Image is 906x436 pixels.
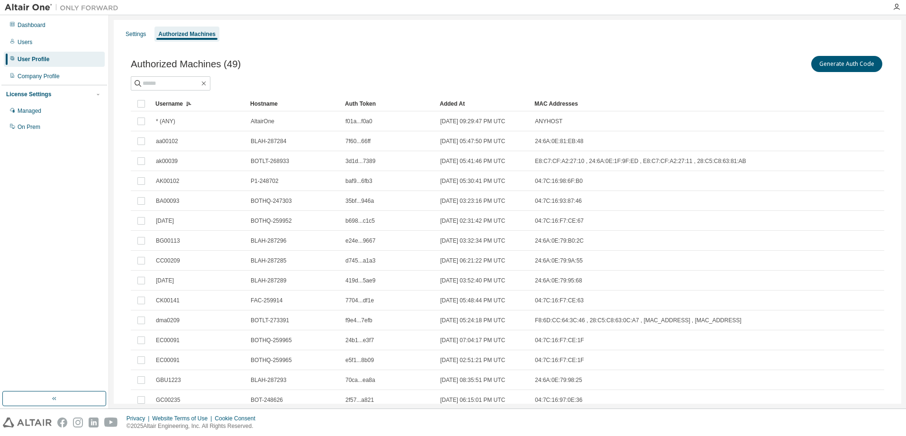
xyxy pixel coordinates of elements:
[440,376,505,384] span: [DATE] 08:35:51 PM UTC
[535,297,584,304] span: 04:7C:16:F7:CE:63
[156,118,175,125] span: * (ANY)
[440,96,527,111] div: Added At
[251,118,274,125] span: AltairOne
[535,197,582,205] span: 04:7C:16:93:87:46
[251,396,283,404] span: BOT-248626
[156,217,174,225] span: [DATE]
[535,237,584,245] span: 24:6A:0E:79:B0:2C
[440,396,505,404] span: [DATE] 06:15:01 PM UTC
[156,157,178,165] span: ak00039
[104,418,118,427] img: youtube.svg
[127,422,261,430] p: © 2025 Altair Engineering, Inc. All Rights Reserved.
[440,317,505,324] span: [DATE] 05:24:18 PM UTC
[73,418,83,427] img: instagram.svg
[251,217,292,225] span: BOTHQ-259952
[156,137,178,145] span: aa00102
[440,157,505,165] span: [DATE] 05:41:46 PM UTC
[156,376,181,384] span: GBU1223
[440,356,505,364] span: [DATE] 02:51:21 PM UTC
[18,73,60,80] div: Company Profile
[345,277,375,284] span: 419d...5ae9
[18,21,45,29] div: Dashboard
[156,297,180,304] span: CK00141
[345,317,372,324] span: f9e4...7efb
[251,376,286,384] span: BLAH-287293
[158,30,216,38] div: Authorized Machines
[251,157,289,165] span: BOTLT-268933
[18,38,32,46] div: Users
[811,56,882,72] button: Generate Auth Code
[345,297,374,304] span: 7704...df1e
[440,177,505,185] span: [DATE] 05:30:41 PM UTC
[126,30,146,38] div: Settings
[345,197,374,205] span: 35bf...946a
[535,336,584,344] span: 04:7C:16:F7:CE:1F
[345,356,374,364] span: e5f1...8b09
[535,257,583,264] span: 24:6A:0E:79:9A:55
[345,96,432,111] div: Auth Token
[535,217,584,225] span: 04:7C:16:F7:CE:67
[156,177,179,185] span: AK00102
[18,55,49,63] div: User Profile
[251,336,292,344] span: BOTHQ-259965
[535,157,746,165] span: E8:C7:CF:A2:27:10 , 24:6A:0E:1F:9F:ED , E8:C7:CF:A2:27:11 , 28:C5:C8:63:81:AB
[127,415,152,422] div: Privacy
[440,257,505,264] span: [DATE] 06:21:22 PM UTC
[6,91,51,98] div: License Settings
[535,277,582,284] span: 24:6A:0E:79:95:68
[535,177,583,185] span: 04:7C:16:98:6F:B0
[156,356,180,364] span: EC00091
[535,376,582,384] span: 24:6A:0E:79:98:25
[345,118,372,125] span: f01a...f0a0
[535,317,742,324] span: F8:6D:CC:64:3C:46 , 28:C5:C8:63:0C:A7 , [MAC_ADDRESS] , [MAC_ADDRESS]
[440,137,505,145] span: [DATE] 05:47:50 PM UTC
[440,297,505,304] span: [DATE] 05:48:44 PM UTC
[251,317,289,324] span: BOTLT-273391
[251,277,286,284] span: BLAH-287289
[251,356,292,364] span: BOTHQ-259965
[18,107,41,115] div: Managed
[535,118,562,125] span: ANYHOST
[18,123,40,131] div: On Prem
[535,137,583,145] span: 24:6A:0E:81:EB:48
[345,336,374,344] span: 24b1...e3f7
[535,356,584,364] span: 04:7C:16:F7:CE:1F
[440,197,505,205] span: [DATE] 03:23:16 PM UTC
[251,177,279,185] span: P1-248702
[345,217,375,225] span: b698...c1c5
[440,118,505,125] span: [DATE] 09:29:47 PM UTC
[3,418,52,427] img: altair_logo.svg
[345,157,375,165] span: 3d1d...7389
[251,137,286,145] span: BLAH-287284
[156,197,179,205] span: BA00093
[345,177,372,185] span: baf9...6fb3
[440,336,505,344] span: [DATE] 07:04:17 PM UTC
[155,96,243,111] div: Username
[152,415,215,422] div: Website Terms of Use
[251,237,286,245] span: BLAH-287296
[156,336,180,344] span: EC00091
[250,96,337,111] div: Hostname
[440,277,505,284] span: [DATE] 03:52:40 PM UTC
[345,396,374,404] span: 2f57...a821
[156,277,174,284] span: [DATE]
[131,59,241,70] span: Authorized Machines (49)
[89,418,99,427] img: linkedin.svg
[345,237,375,245] span: e24e...9667
[57,418,67,427] img: facebook.svg
[440,217,505,225] span: [DATE] 02:31:42 PM UTC
[156,317,180,324] span: dma0209
[251,197,292,205] span: BOTHQ-247303
[535,396,582,404] span: 04:7C:16:97:0E:36
[5,3,123,12] img: Altair One
[345,376,375,384] span: 70ca...ea8a
[156,396,180,404] span: GC00235
[251,297,282,304] span: FAC-259914
[156,237,180,245] span: BG00113
[440,237,505,245] span: [DATE] 03:32:34 PM UTC
[535,96,780,111] div: MAC Addresses
[345,257,375,264] span: d745...a1a3
[345,137,371,145] span: 7f60...66ff
[215,415,261,422] div: Cookie Consent
[156,257,180,264] span: CC00209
